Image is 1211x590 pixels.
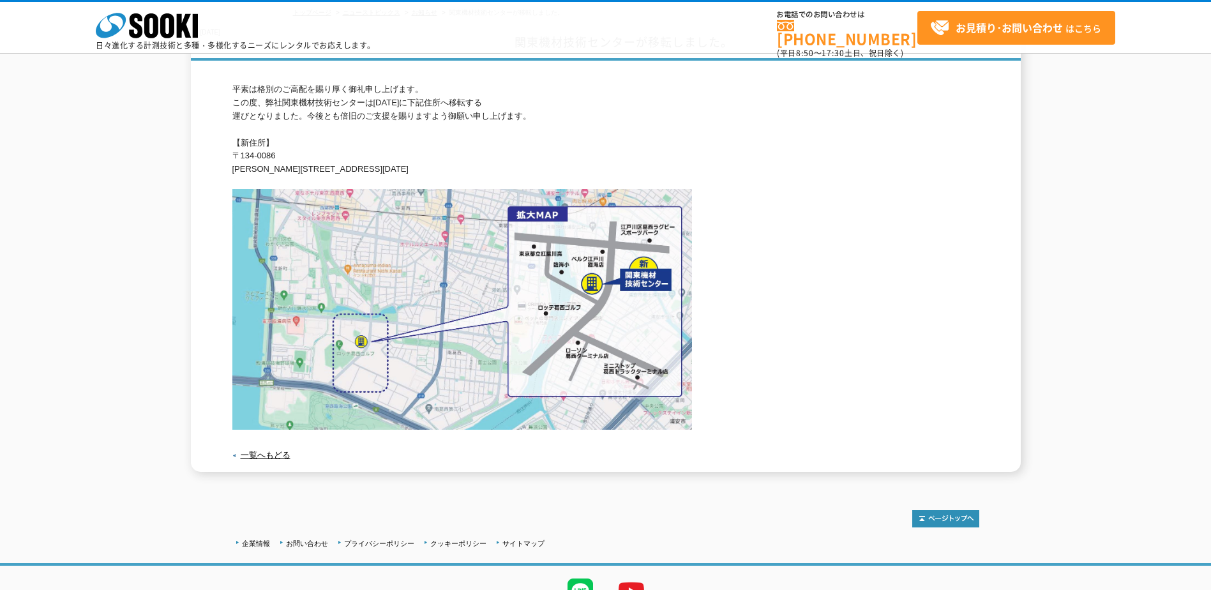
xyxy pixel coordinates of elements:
[777,47,903,59] span: (平日 ～ 土日、祝日除く)
[777,20,917,46] a: [PHONE_NUMBER]
[917,11,1115,45] a: お見積り･お問い合わせはこちら
[822,47,845,59] span: 17:30
[286,540,328,547] a: お問い合わせ
[796,47,814,59] span: 8:50
[344,540,414,547] a: プライバシーポリシー
[242,540,270,547] a: 企業情報
[232,83,979,176] p: 平素は格別のご高配を賜り厚く御礼申し上げます。 この度、弊社関東機材技術センターは[DATE]に下記住所へ移転する 運びとなりました。今後とも倍旧のご支援を賜りますよう御願い申し上げます。 【新...
[430,540,486,547] a: クッキーポリシー
[930,19,1101,38] span: はこちら
[241,450,290,460] a: 一覧へもどる
[96,42,375,49] p: 日々進化する計測技術と多種・多様化するニーズにレンタルでお応えします。
[912,510,979,527] img: トップページへ
[777,11,917,19] span: お電話でのお問い合わせは
[502,540,545,547] a: サイトマップ
[956,20,1063,35] strong: お見積り･お問い合わせ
